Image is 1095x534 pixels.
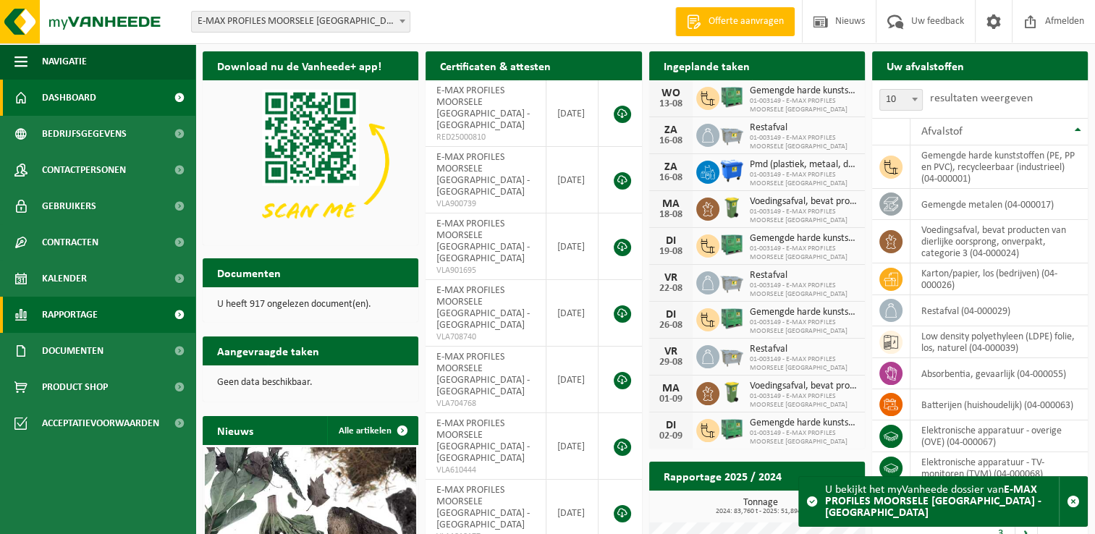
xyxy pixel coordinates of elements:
[42,224,98,260] span: Contracten
[750,281,858,299] span: 01-003149 - E-MAX PROFILES MOORSELE [GEOGRAPHIC_DATA]
[656,420,685,431] div: DI
[719,417,744,441] img: PB-HB-1400-HPE-GN-01
[656,124,685,136] div: ZA
[203,336,334,365] h2: Aangevraagde taken
[910,295,1088,326] td: restafval (04-000029)
[436,398,535,410] span: VLA704768
[656,210,685,220] div: 18-08
[880,90,922,110] span: 10
[656,161,685,173] div: ZA
[719,85,744,109] img: PB-HB-1400-HPE-GN-01
[719,232,744,257] img: PB-HB-1400-HPE-GN-01
[750,392,858,410] span: 01-003149 - E-MAX PROFILES MOORSELE [GEOGRAPHIC_DATA]
[719,306,744,331] img: PB-HB-1400-HPE-GN-01
[436,485,530,530] span: E-MAX PROFILES MOORSELE [GEOGRAPHIC_DATA] - [GEOGRAPHIC_DATA]
[546,280,599,347] td: [DATE]
[203,416,268,444] h2: Nieuws
[42,405,159,441] span: Acceptatievoorwaarden
[910,189,1088,220] td: gemengde metalen (04-000017)
[656,508,865,515] span: 2024: 83,760 t - 2025: 51,894 t
[719,269,744,294] img: WB-2500-GAL-GY-01
[910,420,1088,452] td: elektronische apparatuur - overige (OVE) (04-000067)
[436,132,535,143] span: RED25000810
[203,258,295,287] h2: Documenten
[426,51,565,80] h2: Certificaten & attesten
[930,93,1033,104] label: resultaten weergeven
[872,51,978,80] h2: Uw afvalstoffen
[436,198,535,210] span: VLA900739
[656,309,685,321] div: DI
[546,347,599,413] td: [DATE]
[42,152,126,188] span: Contactpersonen
[910,220,1088,263] td: voedingsafval, bevat producten van dierlijke oorsprong, onverpakt, categorie 3 (04-000024)
[42,43,87,80] span: Navigatie
[675,7,795,36] a: Offerte aanvragen
[436,465,535,476] span: VLA610444
[656,235,685,247] div: DI
[750,122,858,134] span: Restafval
[719,158,744,183] img: WB-1100-HPE-BE-01
[656,383,685,394] div: MA
[750,208,858,225] span: 01-003149 - E-MAX PROFILES MOORSELE [GEOGRAPHIC_DATA]
[656,321,685,331] div: 26-08
[192,12,410,32] span: E-MAX PROFILES MOORSELE NV - MOORSELE
[327,416,417,445] a: Alle artikelen
[750,134,858,151] span: 01-003149 - E-MAX PROFILES MOORSELE [GEOGRAPHIC_DATA]
[719,122,744,146] img: WB-2500-GAL-GY-01
[203,80,418,242] img: Download de VHEPlus App
[750,307,858,318] span: Gemengde harde kunststoffen (pe, pp en pvc), recycleerbaar (industrieel)
[825,484,1041,519] strong: E-MAX PROFILES MOORSELE [GEOGRAPHIC_DATA] - [GEOGRAPHIC_DATA]
[436,331,535,343] span: VLA708740
[42,260,87,297] span: Kalender
[656,99,685,109] div: 13-08
[750,318,858,336] span: 01-003149 - E-MAX PROFILES MOORSELE [GEOGRAPHIC_DATA]
[750,245,858,262] span: 01-003149 - E-MAX PROFILES MOORSELE [GEOGRAPHIC_DATA]
[750,429,858,446] span: 01-003149 - E-MAX PROFILES MOORSELE [GEOGRAPHIC_DATA]
[910,263,1088,295] td: karton/papier, los (bedrijven) (04-000026)
[750,355,858,373] span: 01-003149 - E-MAX PROFILES MOORSELE [GEOGRAPHIC_DATA]
[656,88,685,99] div: WO
[436,352,530,397] span: E-MAX PROFILES MOORSELE [GEOGRAPHIC_DATA] - [GEOGRAPHIC_DATA]
[191,11,410,33] span: E-MAX PROFILES MOORSELE NV - MOORSELE
[910,145,1088,189] td: gemengde harde kunststoffen (PE, PP en PVC), recycleerbaar (industrieel) (04-000001)
[656,346,685,357] div: VR
[217,300,404,310] p: U heeft 917 ongelezen document(en).
[649,462,796,490] h2: Rapportage 2025 / 2024
[546,413,599,480] td: [DATE]
[719,343,744,368] img: WB-2500-GAL-GY-01
[436,152,530,198] span: E-MAX PROFILES MOORSELE [GEOGRAPHIC_DATA] - [GEOGRAPHIC_DATA]
[750,159,858,171] span: Pmd (plastiek, metaal, drankkartons) (bedrijven)
[910,326,1088,358] td: low density polyethyleen (LDPE) folie, los, naturel (04-000039)
[217,378,404,388] p: Geen data beschikbaar.
[656,247,685,257] div: 19-08
[42,80,96,116] span: Dashboard
[42,297,98,333] span: Rapportage
[719,195,744,220] img: WB-0140-HPE-GN-50
[750,196,858,208] span: Voedingsafval, bevat producten van dierlijke oorsprong, onverpakt, categorie 3
[656,394,685,404] div: 01-09
[649,51,764,80] h2: Ingeplande taken
[656,431,685,441] div: 02-09
[719,380,744,404] img: WB-0140-HPE-GN-50
[656,198,685,210] div: MA
[656,284,685,294] div: 22-08
[436,265,535,276] span: VLA901695
[910,358,1088,389] td: absorbentia, gevaarlijk (04-000055)
[705,14,787,29] span: Offerte aanvragen
[42,333,103,369] span: Documenten
[750,97,858,114] span: 01-003149 - E-MAX PROFILES MOORSELE [GEOGRAPHIC_DATA]
[825,477,1059,526] div: U bekijkt het myVanheede dossier van
[879,89,923,111] span: 10
[42,369,108,405] span: Product Shop
[42,188,96,224] span: Gebruikers
[436,418,530,464] span: E-MAX PROFILES MOORSELE [GEOGRAPHIC_DATA] - [GEOGRAPHIC_DATA]
[750,344,858,355] span: Restafval
[757,490,863,519] a: Bekijk rapportage
[436,285,530,331] span: E-MAX PROFILES MOORSELE [GEOGRAPHIC_DATA] - [GEOGRAPHIC_DATA]
[921,126,963,137] span: Afvalstof
[910,452,1088,484] td: elektronische apparatuur - TV-monitoren (TVM) (04-000068)
[750,233,858,245] span: Gemengde harde kunststoffen (pe, pp en pvc), recycleerbaar (industrieel)
[203,51,396,80] h2: Download nu de Vanheede+ app!
[656,357,685,368] div: 29-08
[656,498,865,515] h3: Tonnage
